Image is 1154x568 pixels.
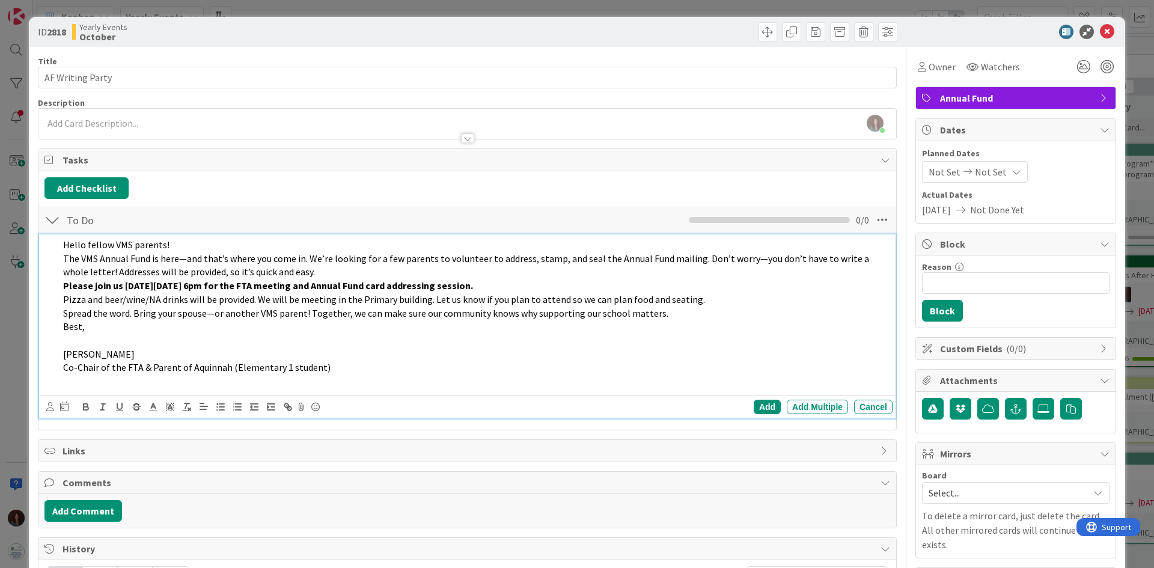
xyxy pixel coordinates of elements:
[922,147,1110,160] span: Planned Dates
[63,239,169,251] span: Hello fellow VMS parents!
[922,189,1110,201] span: Actual Dates
[975,165,1007,179] span: Not Set
[929,484,1082,501] span: Select...
[63,444,875,458] span: Links
[25,2,55,16] span: Support
[929,60,956,74] span: Owner
[922,261,951,272] label: Reason
[856,213,869,227] span: 0 / 0
[1006,343,1026,355] span: ( 0/0 )
[79,22,127,32] span: Yearly Events
[38,97,85,108] span: Description
[940,91,1094,105] span: Annual Fund
[63,320,85,332] span: Best,
[929,165,960,179] span: Not Set
[922,300,963,322] button: Block
[44,177,129,199] button: Add Checklist
[940,341,1094,356] span: Custom Fields
[754,400,781,414] div: Add
[922,203,951,217] span: [DATE]
[47,26,66,38] b: 2818
[38,56,57,67] label: Title
[940,447,1094,461] span: Mirrors
[63,542,875,556] span: History
[922,471,947,480] span: Board
[63,209,333,231] input: Add Checklist...
[63,293,705,305] span: Pizza and beer/wine/NA drinks will be provided. We will be meeting in the Primary building. Let u...
[867,115,884,132] img: OCY08dXc8IdnIpmaIgmOpY5pXBdHb5bl.jpg
[38,25,66,39] span: ID
[940,123,1094,137] span: Dates
[63,279,473,292] strong: Please join us [DATE][DATE] 6pm for the FTA meeting and Annual Fund card addressing session.
[981,60,1020,74] span: Watchers
[63,475,875,490] span: Comments
[63,361,331,373] span: Co-Chair of the FTA & Parent of Aquinnah (Elementary 1 student)
[63,348,135,360] span: [PERSON_NAME]
[38,67,897,88] input: type card name here...
[63,252,871,278] span: The VMS Annual Fund is here—and that’s where you come in. We’re looking for a few parents to volu...
[854,400,893,414] div: Cancel
[940,237,1094,251] span: Block
[940,373,1094,388] span: Attachments
[63,153,875,167] span: Tasks
[44,500,122,522] button: Add Comment
[79,32,127,41] b: October
[970,203,1024,217] span: Not Done Yet
[63,307,668,319] span: Spread the word. Bring your spouse—or another VMS parent! Together, we can make sure our communit...
[787,400,848,414] div: Add Multiple
[922,508,1110,552] p: To delete a mirror card, just delete the card. All other mirrored cards will continue to exists.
